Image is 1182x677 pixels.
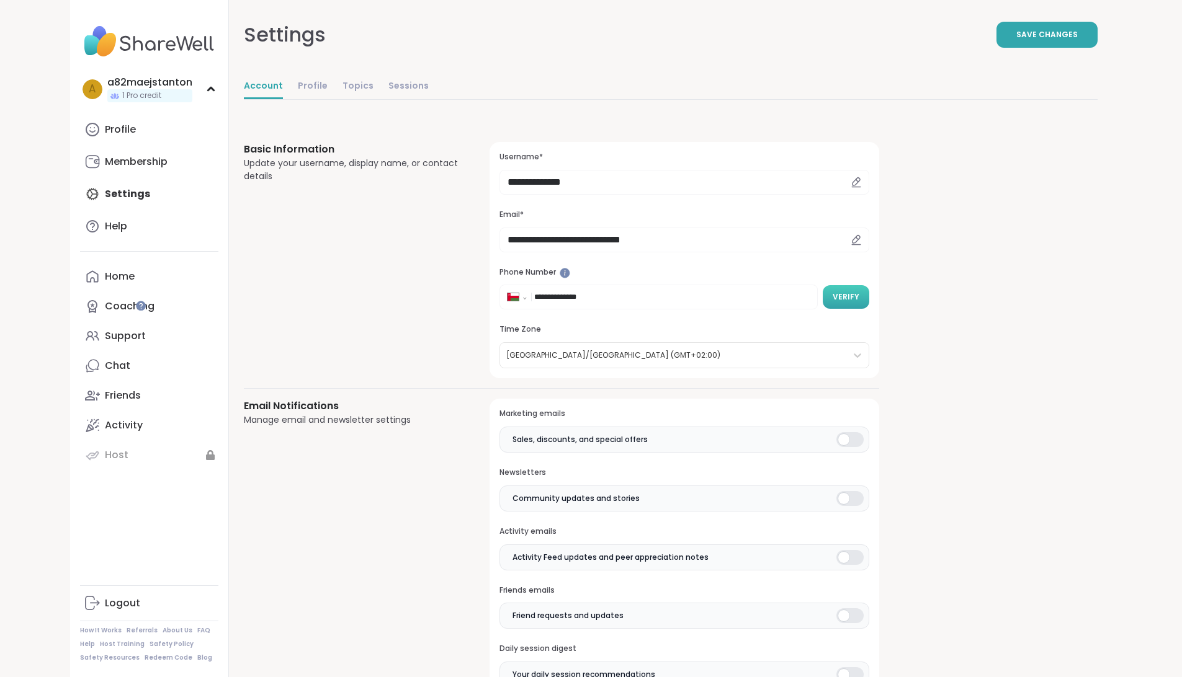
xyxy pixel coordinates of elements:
[996,22,1098,48] button: Save Changes
[499,644,869,654] h3: Daily session digest
[80,381,218,410] a: Friends
[499,267,869,278] h3: Phone Number
[105,389,141,402] div: Friends
[100,640,145,648] a: Host Training
[513,552,709,563] span: Activity Feed updates and peer appreciation notes
[145,653,192,662] a: Redeem Code
[105,596,140,610] div: Logout
[105,299,154,313] div: Coaching
[80,20,218,63] img: ShareWell Nav Logo
[80,653,140,662] a: Safety Resources
[80,291,218,321] a: Coaching
[163,626,192,635] a: About Us
[122,91,161,101] span: 1 Pro credit
[80,626,122,635] a: How It Works
[105,448,128,462] div: Host
[823,285,869,309] button: Verify
[105,418,143,432] div: Activity
[105,329,146,343] div: Support
[244,74,283,99] a: Account
[105,359,130,373] div: Chat
[499,585,869,596] h3: Friends emails
[513,434,648,445] span: Sales, discounts, and special offers
[244,399,460,414] h3: Email Notifications
[80,640,95,648] a: Help
[105,270,135,283] div: Home
[105,155,168,169] div: Membership
[127,626,158,635] a: Referrals
[80,262,218,291] a: Home
[499,152,869,162] h3: Username*
[150,640,194,648] a: Safety Policy
[80,351,218,381] a: Chat
[499,324,869,335] h3: Time Zone
[80,147,218,177] a: Membership
[80,440,218,470] a: Host
[1016,29,1078,40] span: Save Changes
[244,142,460,157] h3: Basic Information
[136,301,146,311] iframe: Spotlight
[80,321,218,351] a: Support
[343,74,374,99] a: Topics
[80,211,218,241] a: Help
[80,588,218,618] a: Logout
[833,291,859,303] span: Verify
[244,157,460,183] div: Update your username, display name, or contact details
[197,626,210,635] a: FAQ
[89,81,96,97] span: a
[80,410,218,440] a: Activity
[499,210,869,220] h3: Email*
[80,115,218,144] a: Profile
[107,76,192,89] div: a82maejstanton
[388,74,429,99] a: Sessions
[499,526,869,537] h3: Activity emails
[197,653,212,662] a: Blog
[105,123,136,136] div: Profile
[513,493,640,504] span: Community updates and stories
[499,467,869,478] h3: Newsletters
[499,409,869,419] h3: Marketing emails
[513,610,624,621] span: Friend requests and updates
[560,268,570,278] iframe: Spotlight
[105,219,127,233] div: Help
[298,74,328,99] a: Profile
[244,20,326,50] div: Settings
[244,414,460,427] div: Manage email and newsletter settings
